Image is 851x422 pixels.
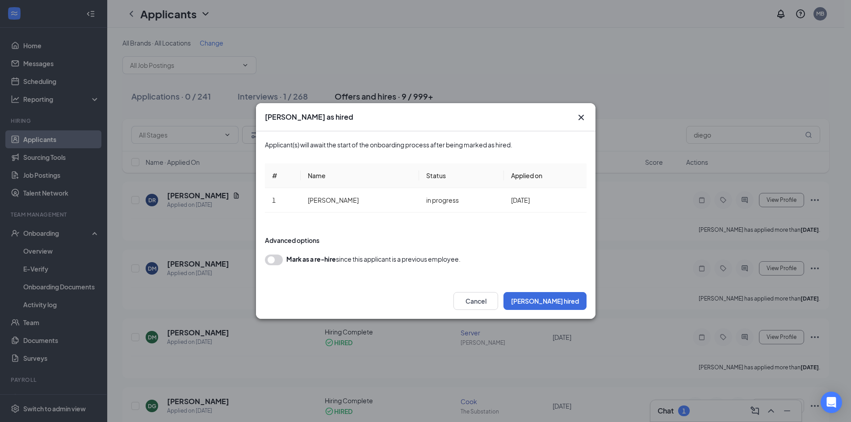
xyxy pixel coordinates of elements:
th: Name [300,163,419,188]
div: since this applicant is a previous employee. [286,255,461,263]
td: [DATE] [504,188,587,213]
button: [PERSON_NAME] hired [503,292,587,310]
div: Advanced options [265,236,587,245]
td: [PERSON_NAME] [300,188,419,213]
th: Applied on [504,163,587,188]
span: 1 [272,196,276,204]
h3: [PERSON_NAME] as hired [265,112,353,122]
div: Open Intercom Messenger [821,392,842,413]
th: # [265,163,301,188]
b: Mark as a re-hire [286,255,336,263]
button: Close [576,112,587,123]
button: Cancel [453,292,498,310]
svg: Cross [576,112,587,123]
td: in progress [419,188,503,213]
div: Applicant(s) will await the start of the onboarding process after being marked as hired. [265,140,587,149]
th: Status [419,163,503,188]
